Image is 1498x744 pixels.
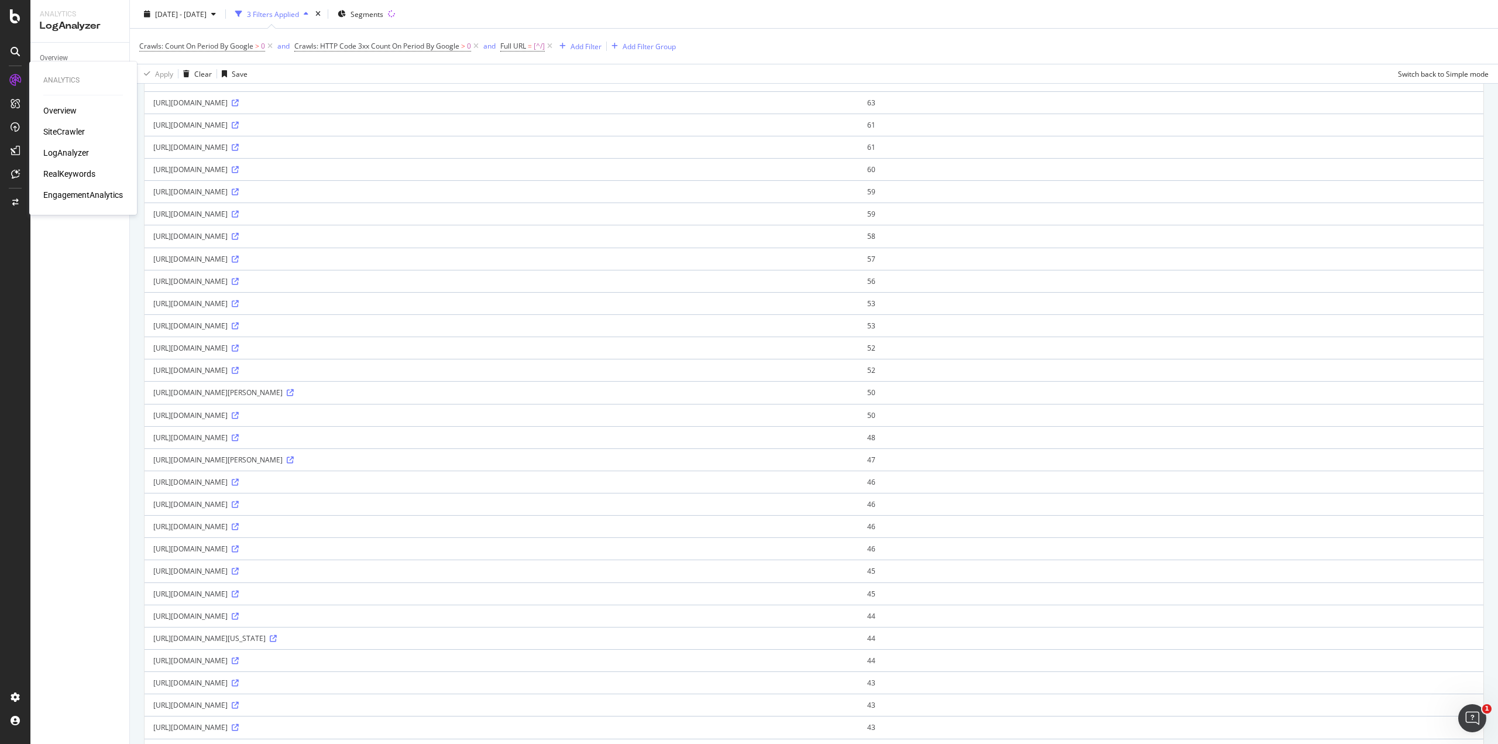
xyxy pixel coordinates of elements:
[43,168,95,180] a: RealKeywords
[153,254,850,264] div: [URL][DOMAIN_NAME]
[483,41,496,51] div: and
[217,64,248,83] button: Save
[155,9,207,19] span: [DATE] - [DATE]
[858,471,1483,493] td: 46
[194,68,212,78] div: Clear
[139,64,173,83] button: Apply
[1482,704,1492,714] span: 1
[607,39,676,53] button: Add Filter Group
[153,164,850,174] div: [URL][DOMAIN_NAME]
[858,426,1483,448] td: 48
[153,120,850,130] div: [URL][DOMAIN_NAME]
[858,582,1483,605] td: 45
[153,410,850,420] div: [URL][DOMAIN_NAME]
[153,142,850,152] div: [URL][DOMAIN_NAME]
[153,522,850,532] div: [URL][DOMAIN_NAME]
[858,694,1483,716] td: 43
[277,40,290,52] button: and
[467,38,471,54] span: 0
[858,314,1483,337] td: 53
[153,276,850,286] div: [URL][DOMAIN_NAME]
[858,560,1483,582] td: 45
[153,611,850,621] div: [URL][DOMAIN_NAME]
[43,147,89,159] div: LogAnalyzer
[232,68,248,78] div: Save
[277,41,290,51] div: and
[153,722,850,732] div: [URL][DOMAIN_NAME]
[858,292,1483,314] td: 53
[858,649,1483,671] td: 44
[858,627,1483,649] td: 44
[858,136,1483,158] td: 61
[40,9,120,19] div: Analytics
[153,98,850,108] div: [URL][DOMAIN_NAME]
[528,41,532,51] span: =
[858,158,1483,180] td: 60
[858,359,1483,381] td: 52
[858,180,1483,203] td: 59
[261,38,265,54] span: 0
[1398,68,1489,78] div: Switch back to Simple mode
[153,388,850,397] div: [URL][DOMAIN_NAME][PERSON_NAME]
[858,270,1483,292] td: 56
[858,515,1483,537] td: 46
[461,41,465,51] span: >
[483,40,496,52] button: and
[178,64,212,83] button: Clear
[43,76,123,85] div: Analytics
[351,9,383,19] span: Segments
[294,41,459,51] span: Crawls: HTTP Code 3xx Count On Period By Google
[153,343,850,353] div: [URL][DOMAIN_NAME]
[555,39,602,53] button: Add Filter
[623,41,676,51] div: Add Filter Group
[153,499,850,509] div: [URL][DOMAIN_NAME]
[153,433,850,443] div: [URL][DOMAIN_NAME]
[153,566,850,576] div: [URL][DOMAIN_NAME]
[153,455,850,465] div: [URL][DOMAIN_NAME][PERSON_NAME]
[333,5,388,23] button: Segments
[153,544,850,554] div: [URL][DOMAIN_NAME]
[153,656,850,666] div: [URL][DOMAIN_NAME]
[858,203,1483,225] td: 59
[43,126,85,138] a: SiteCrawler
[858,537,1483,560] td: 46
[858,337,1483,359] td: 52
[858,91,1483,114] td: 63
[153,231,850,241] div: [URL][DOMAIN_NAME]
[153,209,850,219] div: [URL][DOMAIN_NAME]
[255,41,259,51] span: >
[858,225,1483,247] td: 58
[43,189,123,201] a: EngagementAnalytics
[1458,704,1486,732] iframe: Intercom live chat
[40,52,68,64] div: Overview
[43,105,77,116] a: Overview
[313,8,323,20] div: times
[858,493,1483,515] td: 46
[153,365,850,375] div: [URL][DOMAIN_NAME]
[139,5,221,23] button: [DATE] - [DATE]
[153,700,850,710] div: [URL][DOMAIN_NAME]
[247,9,299,19] div: 3 Filters Applied
[858,448,1483,471] td: 47
[40,52,121,64] a: Overview
[153,477,850,487] div: [URL][DOMAIN_NAME]
[231,5,313,23] button: 3 Filters Applied
[153,678,850,688] div: [URL][DOMAIN_NAME]
[139,41,253,51] span: Crawls: Count On Period By Google
[858,671,1483,694] td: 43
[858,716,1483,738] td: 43
[858,404,1483,426] td: 50
[500,41,526,51] span: Full URL
[153,589,850,599] div: [URL][DOMAIN_NAME]
[153,187,850,197] div: [URL][DOMAIN_NAME]
[858,381,1483,403] td: 50
[571,41,602,51] div: Add Filter
[858,605,1483,627] td: 44
[1393,64,1489,83] button: Switch back to Simple mode
[858,114,1483,136] td: 61
[40,19,120,33] div: LogAnalyzer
